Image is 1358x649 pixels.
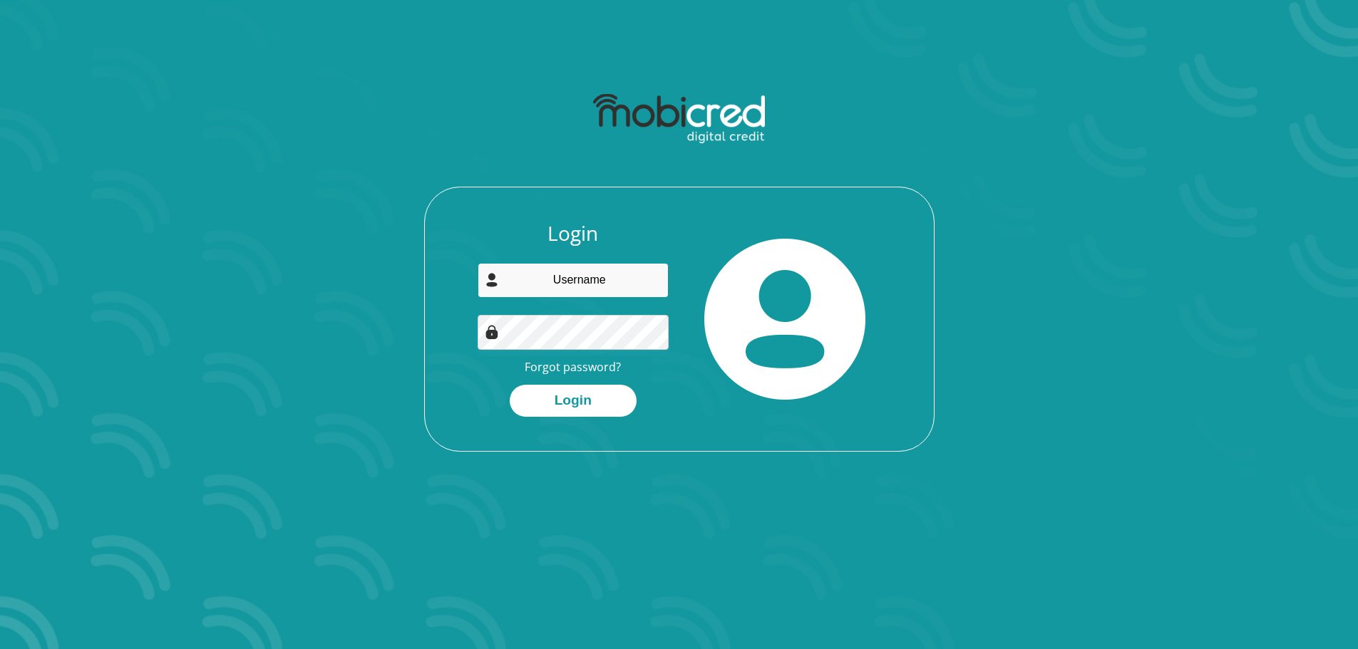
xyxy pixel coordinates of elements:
img: user-icon image [485,273,499,287]
a: Forgot password? [525,359,621,375]
button: Login [510,385,637,417]
img: mobicred logo [593,94,765,144]
h3: Login [478,222,669,246]
img: Image [485,325,499,339]
input: Username [478,263,669,298]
